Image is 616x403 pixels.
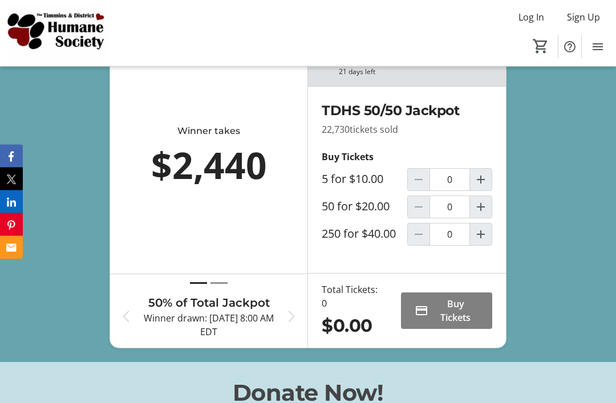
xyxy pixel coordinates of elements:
div: Total Tickets: 0 [322,283,383,311]
button: Sign Up [558,8,609,26]
span: Sign Up [567,10,600,24]
label: 5 for $10.00 [322,173,383,186]
label: 250 for $40.00 [322,227,396,241]
button: Draw 1 [190,277,207,290]
button: Draw 2 [210,277,228,290]
div: $0.00 [322,313,383,339]
h2: TDHS 50/50 Jackpot [322,101,492,121]
div: $2,440 [133,139,285,193]
button: Increment by one [470,197,492,218]
button: Help [558,35,581,58]
p: 22,730 tickets sold [322,123,492,137]
label: 50 for $20.00 [322,200,390,214]
strong: Buy Tickets [322,151,374,164]
button: Log In [509,8,553,26]
div: Winner takes [133,125,285,139]
button: Menu [586,35,609,58]
h3: 50% of Total Jackpot [142,295,275,312]
span: Log In [518,10,544,24]
div: 21 days left [339,67,375,78]
button: Increment by one [470,169,492,191]
button: Buy Tickets [401,293,492,329]
span: Buy Tickets [433,298,479,325]
img: Timmins and District Humane Society's Logo [7,5,108,62]
button: Cart [530,36,551,56]
button: Increment by one [470,224,492,246]
p: Winner drawn: [DATE] 8:00 AM EDT [142,312,275,339]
